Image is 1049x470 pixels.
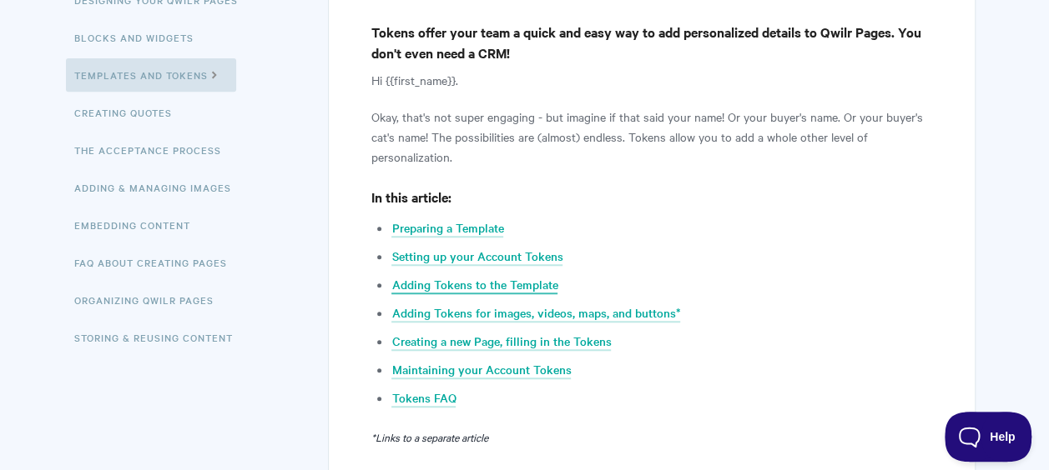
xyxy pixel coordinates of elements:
[945,412,1032,462] iframe: Toggle Customer Support
[391,389,456,407] a: Tokens FAQ
[371,187,932,207] h4: In this article:
[391,304,680,322] a: Adding Tokens for images, videos, maps, and buttons*
[74,171,244,204] a: Adding & Managing Images
[391,247,562,266] a: Setting up your Account Tokens
[371,22,932,63] h4: Tokens offer your team a quick and easy way to add personalized details to Qwilr Pages. You don't...
[391,276,557,294] a: Adding Tokens to the Template
[74,321,245,354] a: Storing & Reusing Content
[74,96,184,129] a: Creating Quotes
[371,429,487,444] em: *Links to a separate article
[391,332,611,351] a: Creating a new Page, filling in the Tokens
[371,107,932,167] p: Okay, that's not super engaging - but imagine if that said your name! Or your buyer's name. Or yo...
[74,133,234,167] a: The Acceptance Process
[391,219,503,237] a: Preparing a Template
[371,70,932,90] p: Hi {{first_name}}.
[74,21,206,54] a: Blocks and Widgets
[391,361,571,379] a: Maintaining your Account Tokens
[74,246,240,279] a: FAQ About Creating Pages
[66,58,236,92] a: Templates and Tokens
[74,208,203,242] a: Embedding Content
[74,283,226,317] a: Organizing Qwilr Pages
